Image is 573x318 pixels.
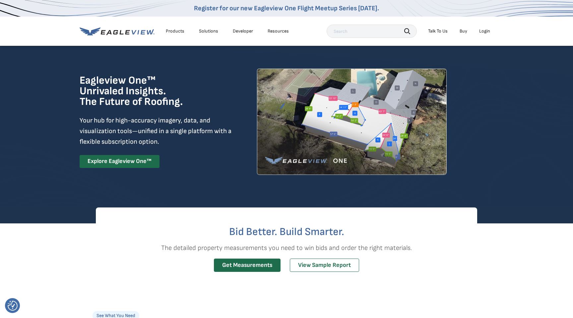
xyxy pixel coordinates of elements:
[428,28,448,34] div: Talk To Us
[166,28,184,34] div: Products
[80,115,233,147] p: Your hub for high-accuracy imagery, data, and visualization tools—unified in a single platform wi...
[290,259,359,272] a: View Sample Report
[214,259,281,272] a: Get Measurements
[233,28,253,34] a: Developer
[479,28,490,34] div: Login
[327,25,417,38] input: Search
[8,301,18,311] button: Consent Preferences
[80,155,159,168] a: Explore Eagleview One™
[194,4,379,12] a: Register for our new Eagleview One Flight Meetup Series [DATE].
[199,28,218,34] div: Solutions
[268,28,289,34] div: Resources
[8,301,18,311] img: Revisit consent button
[96,227,477,237] h2: Bid Better. Build Smarter.
[460,28,467,34] a: Buy
[80,75,217,107] h1: Eagleview One™ Unrivaled Insights. The Future of Roofing.
[96,243,477,253] p: The detailed property measurements you need to win bids and order the right materials.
